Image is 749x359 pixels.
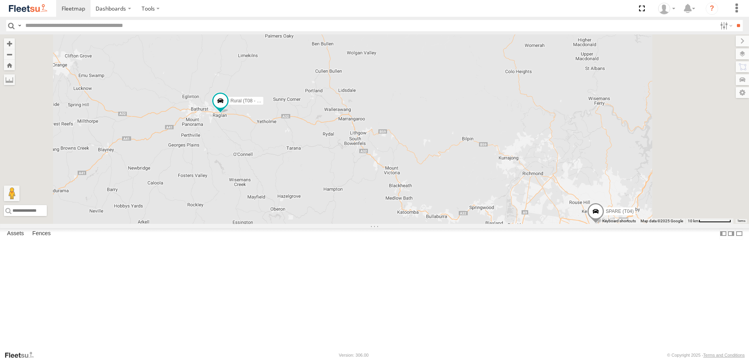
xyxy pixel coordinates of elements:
[4,49,15,60] button: Zoom out
[667,353,745,357] div: © Copyright 2025 -
[703,353,745,357] a: Terms and Conditions
[606,209,634,214] span: SPARE (T04)
[706,2,718,15] i: ?
[231,98,297,104] span: Rural (T08 - [PERSON_NAME])
[735,228,743,239] label: Hide Summary Table
[339,353,369,357] div: Version: 306.00
[736,87,749,98] label: Map Settings
[719,228,727,239] label: Dock Summary Table to the Left
[4,60,15,70] button: Zoom Home
[737,220,745,223] a: Terms (opens in new tab)
[655,3,678,14] div: Ken Manners
[4,74,15,85] label: Measure
[4,186,20,201] button: Drag Pegman onto the map to open Street View
[688,219,699,223] span: 10 km
[727,228,735,239] label: Dock Summary Table to the Right
[641,219,683,223] span: Map data ©2025 Google
[4,351,40,359] a: Visit our Website
[8,3,48,14] img: fleetsu-logo-horizontal.svg
[717,20,734,31] label: Search Filter Options
[28,228,55,239] label: Fences
[3,228,28,239] label: Assets
[16,20,23,31] label: Search Query
[685,218,733,224] button: Map Scale: 10 km per 79 pixels
[602,218,636,224] button: Keyboard shortcuts
[4,38,15,49] button: Zoom in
